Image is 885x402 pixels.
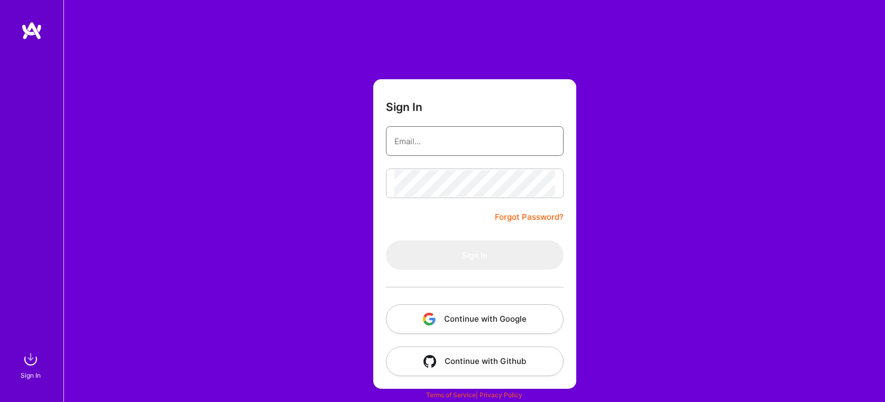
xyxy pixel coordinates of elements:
button: Continue with Github [386,347,564,376]
h3: Sign In [386,100,422,114]
img: sign in [20,349,41,370]
div: © 2025 ATeams Inc., All rights reserved. [63,370,885,397]
img: icon [423,313,436,325]
input: Email... [394,128,555,155]
button: Sign In [386,240,564,270]
img: logo [21,21,42,40]
span: | [426,391,522,399]
div: Sign In [21,370,41,381]
button: Continue with Google [386,304,564,334]
a: sign inSign In [22,349,41,381]
a: Privacy Policy [480,391,522,399]
a: Terms of Service [426,391,476,399]
img: icon [423,355,436,368]
a: Forgot Password? [495,211,564,223]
